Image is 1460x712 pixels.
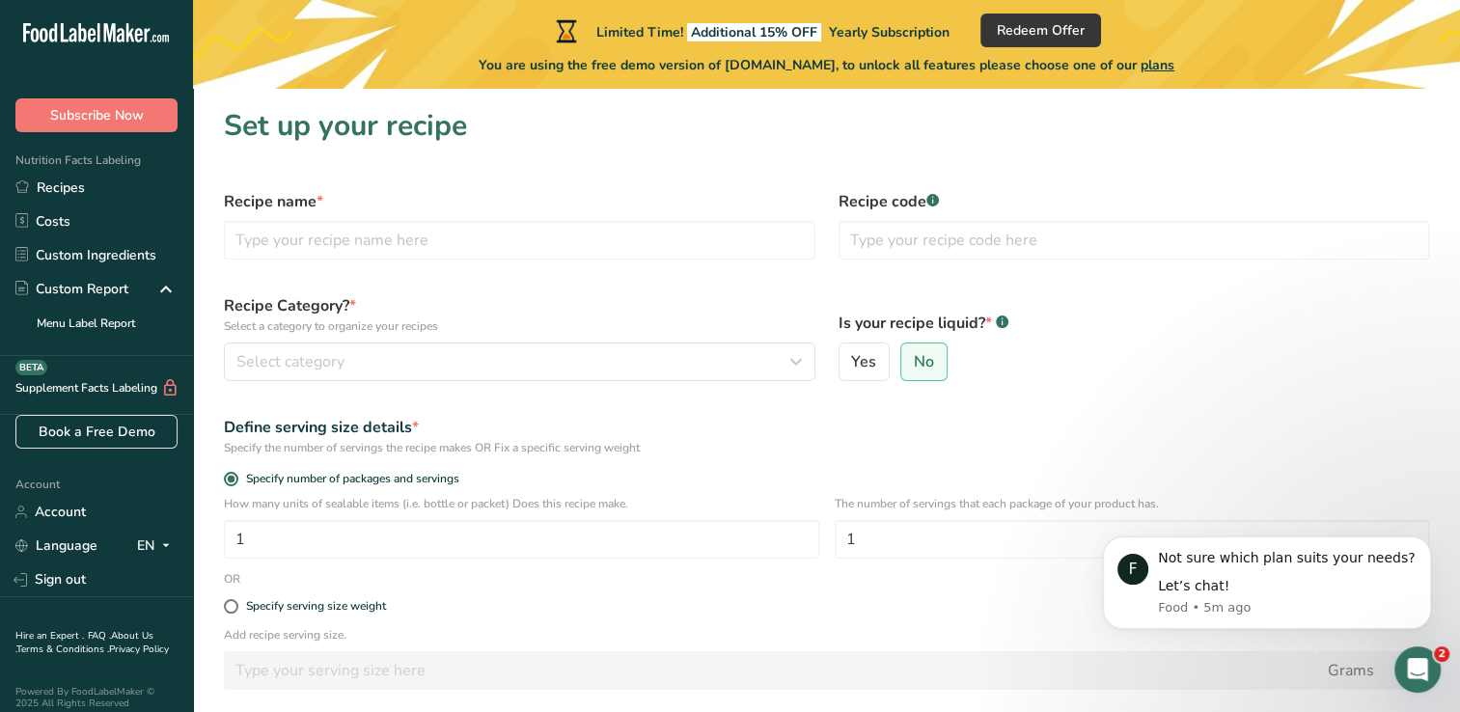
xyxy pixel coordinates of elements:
span: No [914,352,934,371]
h1: Set up your recipe [224,104,1429,148]
button: Subscribe Now [15,98,178,132]
div: Custom Report [15,279,128,299]
div: Powered By FoodLabelMaker © 2025 All Rights Reserved [15,686,178,709]
a: Book a Free Demo [15,415,178,449]
input: Type your recipe code here [839,221,1430,260]
span: You are using the free demo version of [DOMAIN_NAME], to unlock all features please choose one of... [479,55,1174,75]
label: Recipe code [839,190,1430,213]
div: OR [212,570,252,588]
input: Type your recipe name here [224,221,815,260]
a: Language [15,529,97,562]
iframe: Intercom live chat [1394,646,1441,693]
span: Subscribe Now [50,105,144,125]
a: Terms & Conditions . [16,643,109,656]
div: Limited Time! [552,19,950,42]
label: Is your recipe liquid? [839,312,1430,335]
p: Add recipe serving size. [224,626,1429,644]
div: BETA [15,360,47,375]
span: Redeem Offer [997,20,1085,41]
a: FAQ . [88,629,111,643]
p: Select a category to organize your recipes [224,317,815,335]
label: Recipe name [224,190,815,213]
span: plans [1141,56,1174,74]
div: Define serving size details [224,416,1429,439]
a: About Us . [15,629,153,656]
div: Specify serving size weight [246,599,386,614]
iframe: Intercom notifications message [1074,507,1460,660]
span: Additional 15% OFF [687,23,821,41]
div: Specify the number of servings the recipe makes OR Fix a specific serving weight [224,439,1429,456]
div: EN [137,534,178,558]
span: Yes [851,352,876,371]
label: Recipe Category? [224,294,815,335]
a: Privacy Policy [109,643,169,656]
input: Type your serving size here [224,651,1316,690]
button: Select category [224,342,815,381]
span: Select category [236,350,344,373]
span: 2 [1434,646,1449,662]
p: The number of servings that each package of your product has. [835,495,1430,512]
span: Yearly Subscription [829,23,950,41]
p: How many units of sealable items (i.e. bottle or packet) Does this recipe make. [224,495,819,512]
a: Hire an Expert . [15,629,84,643]
button: Redeem Offer [980,14,1101,47]
span: Specify number of packages and servings [238,472,459,486]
